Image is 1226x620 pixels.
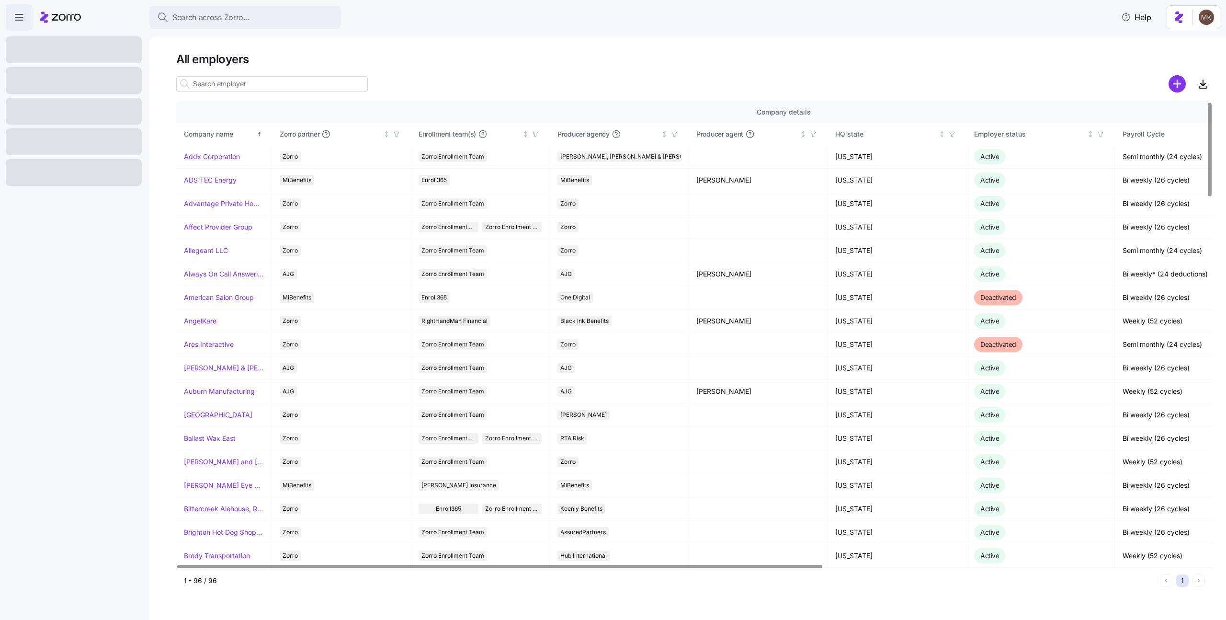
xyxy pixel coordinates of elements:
[980,340,1016,348] span: Deactivated
[176,52,1213,67] h1: All employers
[421,386,484,397] span: Zorro Enrollment Team
[828,450,966,474] td: [US_STATE]
[522,131,529,138] div: Not sorted
[283,222,298,232] span: Zorro
[560,551,607,561] span: Hub International
[184,387,255,396] a: Auburn Manufacturing
[835,129,937,139] div: HQ state
[184,363,264,373] a: [PERSON_NAME] & [PERSON_NAME]'s
[283,551,298,561] span: Zorro
[184,222,252,232] a: Affect Provider Group
[560,222,576,232] span: Zorro
[1113,8,1159,27] button: Help
[421,527,484,538] span: Zorro Enrollment Team
[550,123,689,145] th: Producer agencyNot sorted
[283,339,298,350] span: Zorro
[176,76,368,92] input: Search employer
[421,433,476,444] span: Zorro Enrollment Team
[1087,131,1094,138] div: Not sorted
[184,246,228,255] a: Allegeant LLC
[184,293,254,302] a: American Salon Group
[421,316,488,326] span: RightHandMan Financial
[560,457,576,467] span: Zorro
[980,270,999,278] span: Active
[283,269,294,279] span: AJG
[828,497,966,521] td: [US_STATE]
[421,457,484,467] span: Zorro Enrollment Team
[828,427,966,450] td: [US_STATE]
[421,222,476,232] span: Zorro Enrollment Team
[980,551,999,560] span: Active
[828,263,966,286] td: [US_STATE]
[421,363,484,373] span: Zorro Enrollment Team
[272,123,411,145] th: Zorro partnerNot sorted
[184,434,236,443] a: Ballast Wax East
[980,317,999,325] span: Active
[980,293,1016,301] span: Deactivated
[560,410,607,420] span: [PERSON_NAME]
[184,481,264,490] a: [PERSON_NAME] Eye Associates
[1176,574,1189,587] button: 1
[828,333,966,356] td: [US_STATE]
[560,339,576,350] span: Zorro
[689,169,828,192] td: [PERSON_NAME]
[283,480,311,491] span: MiBenefits
[980,528,999,536] span: Active
[283,245,298,256] span: Zorro
[383,131,390,138] div: Not sorted
[828,310,966,333] td: [US_STATE]
[980,481,999,489] span: Active
[172,11,250,23] span: Search across Zorro...
[980,411,999,419] span: Active
[184,551,250,561] a: Brody Transportation
[421,410,484,420] span: Zorro Enrollment Team
[560,316,609,326] span: Black Ink Benefits
[560,480,589,491] span: MiBenefits
[980,223,999,231] span: Active
[421,151,484,162] span: Zorro Enrollment Team
[1199,10,1214,25] img: 5ab780eebedb11a070f00e4a129a1a32
[828,286,966,310] td: [US_STATE]
[689,380,828,403] td: [PERSON_NAME]
[421,292,447,303] span: Enroll365
[980,364,999,372] span: Active
[149,6,341,29] button: Search across Zorro...
[283,363,294,373] span: AJG
[283,316,298,326] span: Zorro
[560,363,572,373] span: AJG
[419,129,476,139] span: Enrollment team(s)
[1121,11,1151,23] span: Help
[980,458,999,466] span: Active
[256,131,263,138] div: Sorted ascending
[184,457,264,467] a: [PERSON_NAME] and [PERSON_NAME]'s Furniture
[184,269,264,279] a: Always On Call Answering Service
[560,269,572,279] span: AJG
[485,504,539,514] span: Zorro Enrollment Team
[283,292,311,303] span: MiBenefits
[980,152,999,161] span: Active
[184,410,252,420] a: [GEOGRAPHIC_DATA]
[557,129,610,139] span: Producer agency
[1169,75,1186,92] svg: add icon
[280,129,319,139] span: Zorro partner
[283,457,298,467] span: Zorro
[421,551,484,561] span: Zorro Enrollment Team
[184,504,264,514] a: Bittercreek Alehouse, Red Feather Lounge, Diablo & Sons Saloon
[560,245,576,256] span: Zorro
[184,316,216,326] a: AngelKare
[560,175,589,185] span: MiBenefits
[184,528,264,537] a: Brighton Hot Dog Shoppe
[828,216,966,239] td: [US_STATE]
[1123,129,1224,139] div: Payroll Cycle
[176,123,272,145] th: Company nameSorted ascending
[184,199,264,208] a: Advantage Private Home Care
[560,386,572,397] span: AJG
[696,129,743,139] span: Producer agent
[421,245,484,256] span: Zorro Enrollment Team
[1192,574,1205,587] button: Next page
[828,403,966,427] td: [US_STATE]
[828,123,966,145] th: HQ stateNot sorted
[283,410,298,420] span: Zorro
[184,152,240,161] a: Addx Corporation
[421,269,484,279] span: Zorro Enrollment Team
